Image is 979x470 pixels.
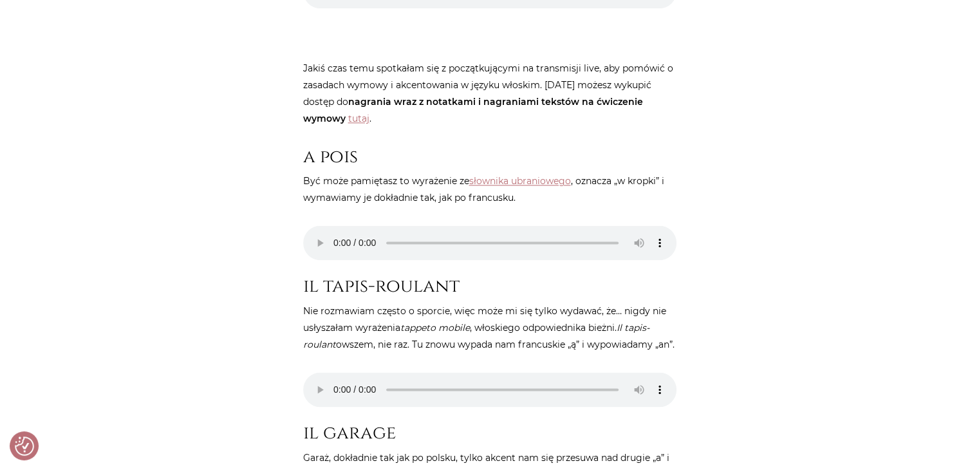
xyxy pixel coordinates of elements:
[15,437,34,456] button: Preferencje co do zgód
[15,437,34,456] img: Revisit consent button
[303,322,649,350] em: Il tapis-roulant
[303,96,643,124] strong: nagrania wraz z notatkami i nagraniami tekstów na ćwiczenie wymowy
[303,276,676,297] h2: il tapis-roulant
[303,146,676,168] h2: a pois
[303,422,676,444] h2: il garage
[469,175,571,187] a: słownika ubraniowego
[303,303,676,353] p: Nie rozmawiam często o sporcie, więc może mi się tylko wydawać, że… nigdy nie usłyszałam wyrażeni...
[348,113,369,124] a: tutaj
[303,173,676,206] p: Być może pamiętasz to wyrażenie ze , oznacza „w kropki” i wymawiamy je dokładnie tak, jak po fran...
[303,60,676,127] p: Jakiś czas temu spotkałam się z początkującymi na transmisji live, aby pomówić o zasadach wymowy ...
[400,322,470,334] em: tappeto mobile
